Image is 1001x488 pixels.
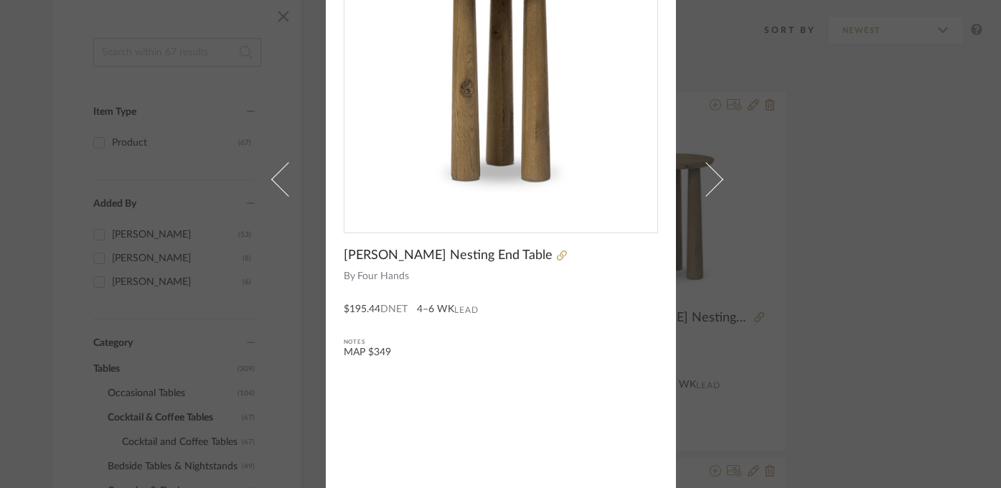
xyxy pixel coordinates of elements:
[344,248,553,263] span: [PERSON_NAME] Nesting End Table
[454,305,479,315] span: Lead
[344,304,380,314] span: $195.44
[380,304,408,314] span: DNET
[344,335,658,349] div: Notes
[344,345,658,360] div: MAP $349
[357,269,658,284] span: Four Hands
[344,269,355,284] span: By
[417,302,454,317] span: 4–6 WK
